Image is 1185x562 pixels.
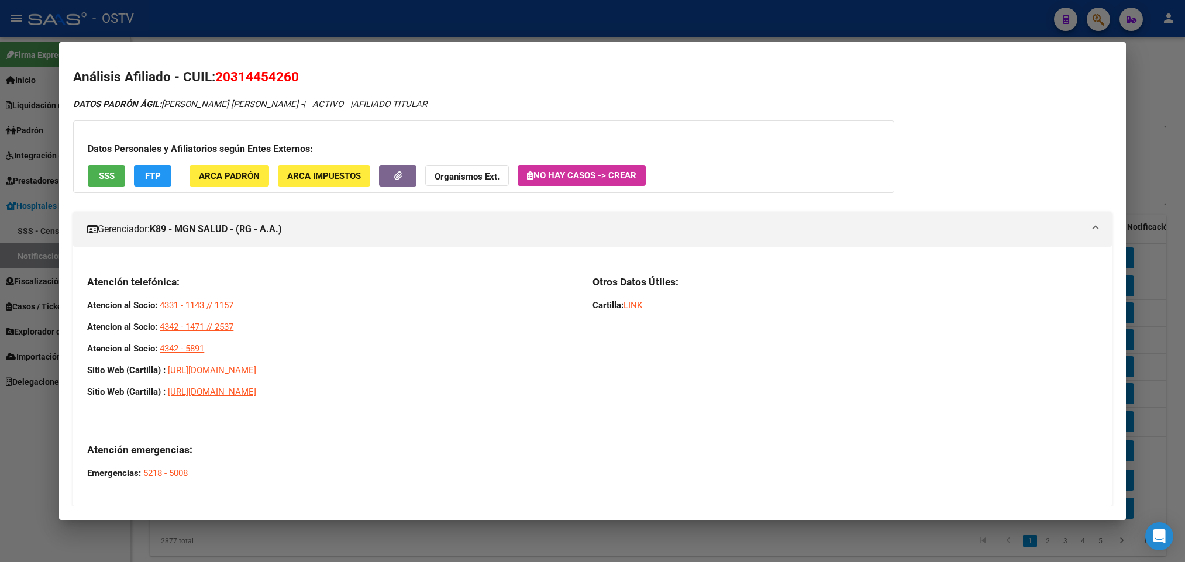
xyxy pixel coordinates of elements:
span: FTP [145,171,161,181]
div: Open Intercom Messenger [1145,522,1173,550]
a: [URL][DOMAIN_NAME] [168,387,256,397]
strong: Atencion al Socio: [87,343,157,354]
button: ARCA Impuestos [278,165,370,187]
h3: Datos Personales y Afiliatorios según Entes Externos: [88,142,880,156]
div: Gerenciador:K89 - MGN SALUD - (RG - A.A.) [73,247,1111,507]
h3: Atención telefónica: [87,275,578,288]
button: ARCA Padrón [190,165,269,187]
span: ARCA Padrón [199,171,260,181]
i: | ACTIVO | [73,99,427,109]
strong: Sitio Web (Cartilla) : [87,387,166,397]
a: 4331 - 1143 // 1157 [160,300,233,311]
h3: Otros Datos Útiles: [592,275,1098,288]
button: SSS [88,165,125,187]
strong: Cartilla: [592,300,623,311]
button: Organismos Ext. [425,165,509,187]
strong: Atencion al Socio: [87,322,157,332]
a: 5218 - 5008 [143,468,188,478]
strong: Organismos Ext. [435,171,500,182]
span: ARCA Impuestos [287,171,361,181]
mat-panel-title: Gerenciador: [87,222,1083,236]
span: No hay casos -> Crear [527,170,636,181]
strong: Emergencias: [87,468,141,478]
span: 20314454260 [215,69,299,84]
mat-expansion-panel-header: Gerenciador:K89 - MGN SALUD - (RG - A.A.) [73,212,1111,247]
a: 4342 - 5891 [160,343,204,354]
button: FTP [134,165,171,187]
a: [URL][DOMAIN_NAME] [168,365,256,375]
strong: DATOS PADRÓN ÁGIL: [73,99,161,109]
strong: Sitio Web (Cartilla) : [87,365,166,375]
a: LINK [623,300,642,311]
strong: Atencion al Socio: [87,300,157,311]
button: No hay casos -> Crear [518,165,646,186]
span: [PERSON_NAME] [PERSON_NAME] - [73,99,303,109]
a: 4342 - 1471 // 2537 [160,322,233,332]
span: SSS [99,171,115,181]
h3: Atención emergencias: [87,443,578,456]
strong: K89 - MGN SALUD - (RG - A.A.) [150,222,282,236]
h2: Análisis Afiliado - CUIL: [73,67,1111,87]
span: AFILIADO TITULAR [353,99,427,109]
